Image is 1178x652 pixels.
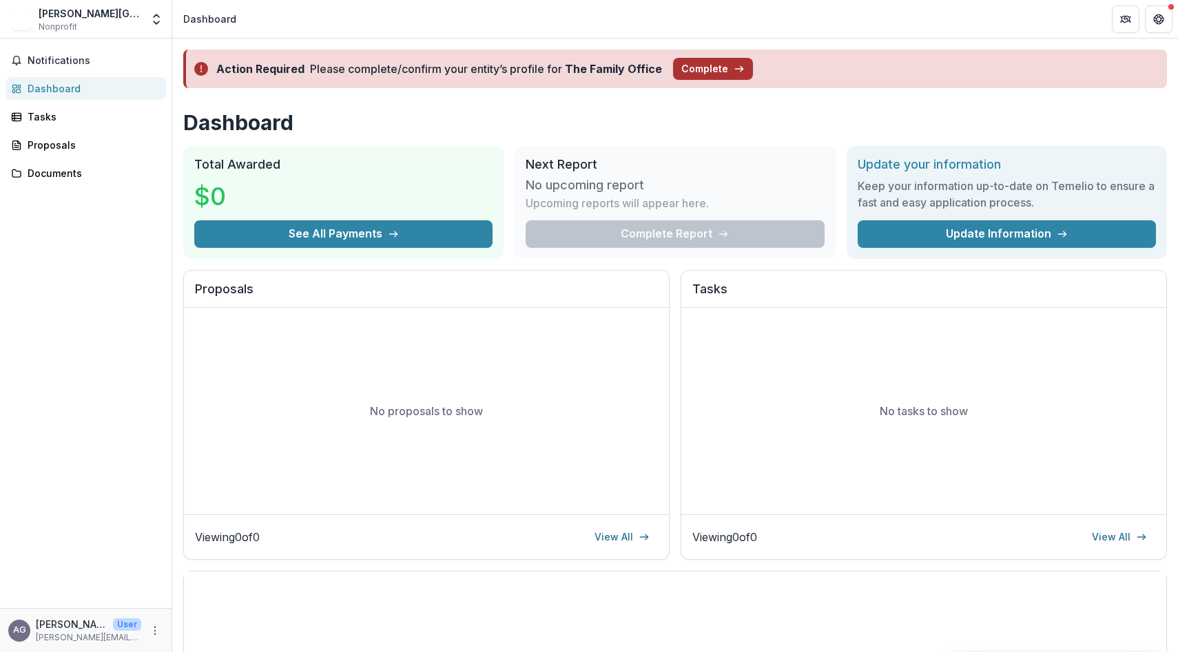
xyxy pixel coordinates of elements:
[194,157,493,172] h2: Total Awarded
[370,403,483,419] p: No proposals to show
[28,166,155,180] div: Documents
[692,529,757,545] p: Viewing 0 of 0
[194,178,298,215] h3: $0
[880,403,968,419] p: No tasks to show
[13,626,26,635] div: Angie Gallaway
[39,21,77,33] span: Nonprofit
[6,77,166,100] a: Dashboard
[586,526,658,548] a: View All
[565,62,662,76] strong: The Family Office
[28,138,155,152] div: Proposals
[6,134,166,156] a: Proposals
[183,110,1167,135] h1: Dashboard
[28,55,161,67] span: Notifications
[36,631,141,644] p: [PERSON_NAME][EMAIL_ADDRESS][PERSON_NAME][DOMAIN_NAME]
[6,162,166,185] a: Documents
[526,157,824,172] h2: Next Report
[6,50,166,72] button: Notifications
[147,622,163,639] button: More
[195,282,658,308] h2: Proposals
[1112,6,1139,33] button: Partners
[673,58,753,80] button: Complete
[1145,6,1172,33] button: Get Help
[195,529,260,545] p: Viewing 0 of 0
[858,220,1156,248] a: Update Information
[113,618,141,631] p: User
[178,9,242,29] nav: breadcrumb
[526,178,644,193] h3: No upcoming report
[11,8,33,30] img: Ronald McDonald House Fort Worth
[858,157,1156,172] h2: Update your information
[526,195,709,211] p: Upcoming reports will appear here.
[36,617,107,631] p: [PERSON_NAME]
[183,12,236,26] div: Dashboard
[147,6,166,33] button: Open entity switcher
[39,6,141,21] div: [PERSON_NAME][GEOGRAPHIC_DATA] [GEOGRAPHIC_DATA]
[858,178,1156,211] h3: Keep your information up-to-date on Temelio to ensure a fast and easy application process.
[194,220,493,248] button: See All Payments
[310,61,662,77] div: Please complete/confirm your entity’s profile for
[28,109,155,124] div: Tasks
[1084,526,1155,548] a: View All
[6,105,166,128] a: Tasks
[692,282,1155,308] h2: Tasks
[216,61,304,77] div: Action Required
[28,81,155,96] div: Dashboard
